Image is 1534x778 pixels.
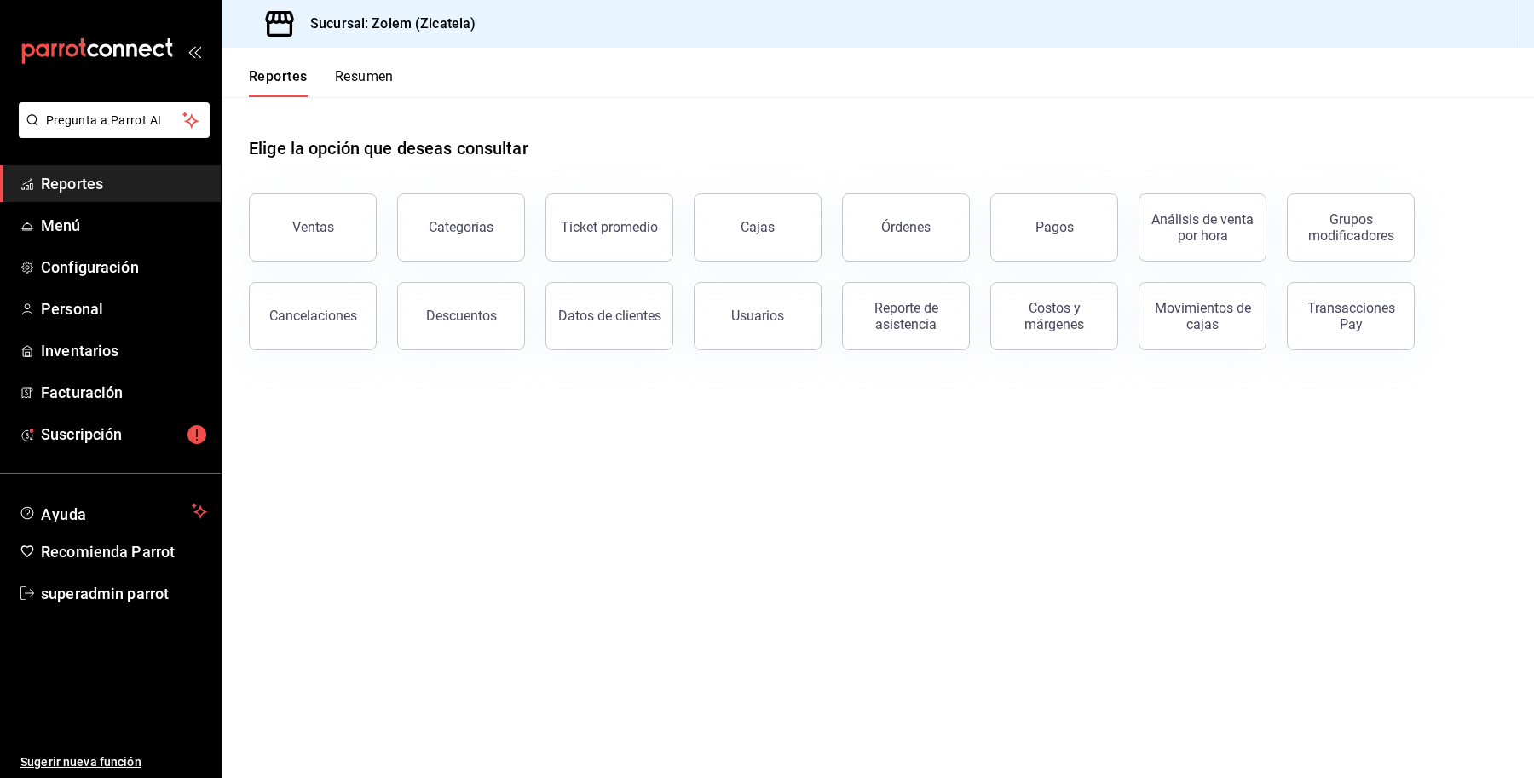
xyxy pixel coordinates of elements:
span: Recomienda Parrot [41,540,207,563]
button: Pregunta a Parrot AI [19,102,210,138]
div: Transacciones Pay [1298,300,1404,332]
button: Ventas [249,193,377,262]
button: Resumen [335,68,394,97]
button: Ticket promedio [545,193,673,262]
div: Análisis de venta por hora [1150,211,1255,244]
h1: Elige la opción que deseas consultar [249,135,528,161]
span: Facturación [41,381,207,404]
div: Datos de clientes [558,308,661,324]
div: Usuarios [731,308,784,324]
button: Reporte de asistencia [842,282,970,350]
button: open_drawer_menu [187,44,201,58]
div: navigation tabs [249,68,394,97]
button: Movimientos de cajas [1139,282,1266,350]
button: Cajas [694,193,822,262]
div: Descuentos [426,308,497,324]
button: Datos de clientes [545,282,673,350]
button: Categorías [397,193,525,262]
button: Usuarios [694,282,822,350]
button: Análisis de venta por hora [1139,193,1266,262]
span: Ayuda [41,501,185,522]
button: Reportes [249,68,308,97]
span: Menú [41,214,207,237]
div: Cancelaciones [269,308,357,324]
h3: Sucursal: Zolem (Zicatela) [297,14,476,34]
span: Sugerir nueva función [20,753,207,771]
div: Categorías [429,219,493,235]
div: Costos y márgenes [1001,300,1107,332]
div: Pagos [1035,219,1074,235]
div: Movimientos de cajas [1150,300,1255,332]
button: Pagos [990,193,1118,262]
button: Costos y márgenes [990,282,1118,350]
div: Órdenes [881,219,931,235]
span: superadmin parrot [41,582,207,605]
button: Órdenes [842,193,970,262]
div: Ventas [292,219,334,235]
button: Transacciones Pay [1287,282,1415,350]
button: Descuentos [397,282,525,350]
span: Pregunta a Parrot AI [46,112,183,130]
div: Cajas [741,219,775,235]
button: Grupos modificadores [1287,193,1415,262]
span: Inventarios [41,339,207,362]
div: Grupos modificadores [1298,211,1404,244]
button: Cancelaciones [249,282,377,350]
span: Reportes [41,172,207,195]
a: Pregunta a Parrot AI [12,124,210,141]
div: Ticket promedio [561,219,658,235]
div: Reporte de asistencia [853,300,959,332]
span: Personal [41,297,207,320]
span: Configuración [41,256,207,279]
span: Suscripción [41,423,207,446]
